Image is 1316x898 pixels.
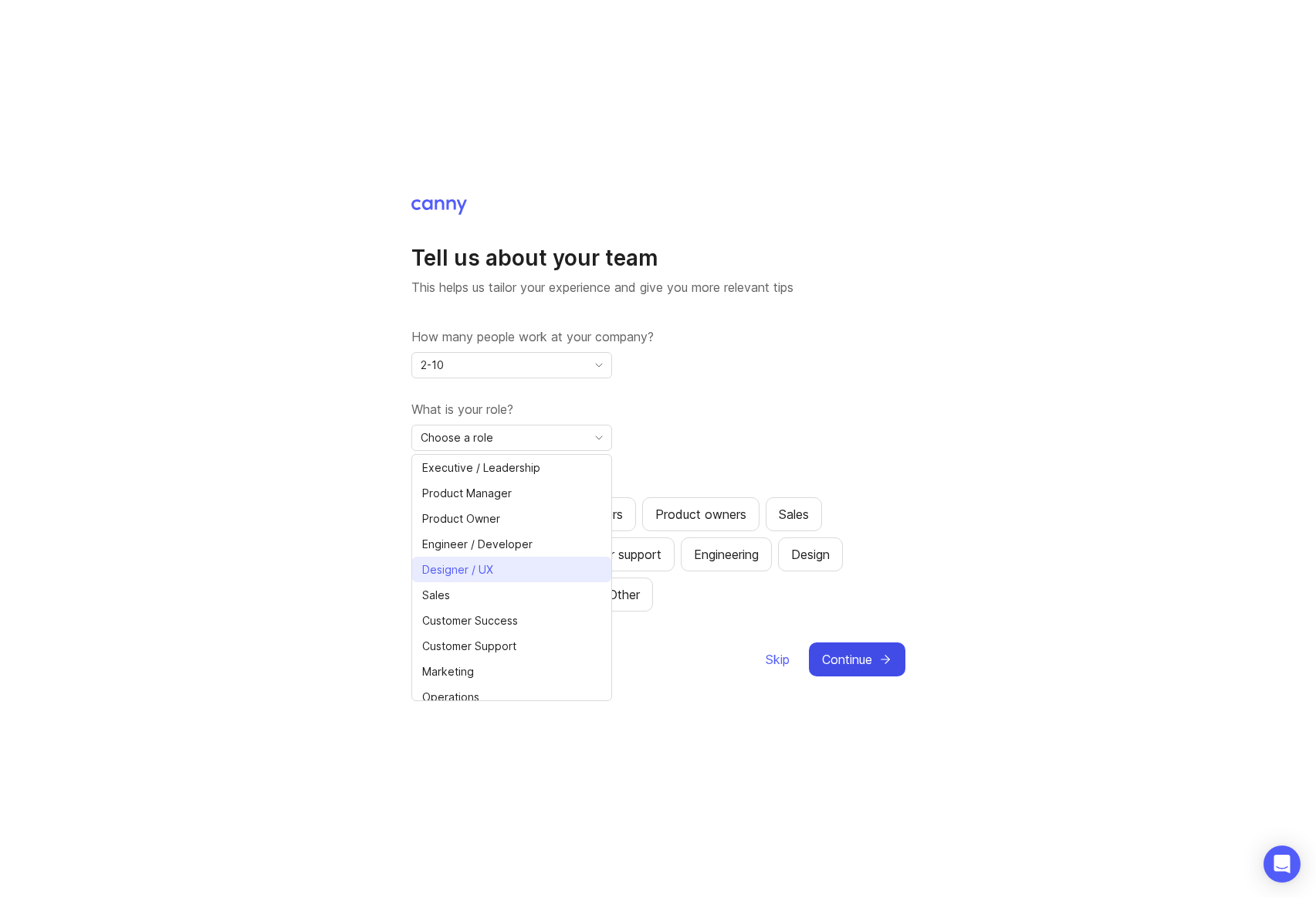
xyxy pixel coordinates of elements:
[411,473,905,491] label: Which teams will be using Canny?
[421,357,444,374] span: 2-10
[587,359,611,371] svg: toggle icon
[766,497,822,531] button: Sales
[642,497,759,531] button: Product owners
[422,612,518,629] span: Customer Success
[411,352,612,378] div: toggle menu
[422,459,540,476] span: Executive / Leadership
[411,244,905,272] h1: Tell us about your team
[655,505,746,524] div: Product owners
[779,505,809,524] div: Sales
[422,561,493,578] span: Designer / UX
[411,199,467,215] img: Canny Home
[822,650,872,669] span: Continue
[422,510,500,527] span: Product Owner
[1264,845,1301,883] div: Open Intercom Messenger
[765,642,790,676] button: Skip
[422,587,450,604] span: Sales
[411,400,905,419] label: What is your role?
[766,650,790,669] span: Skip
[422,485,512,502] span: Product Manager
[411,327,905,346] label: How many people work at your company?
[809,642,905,676] button: Continue
[411,425,612,451] div: toggle menu
[587,432,611,444] svg: toggle icon
[681,537,772,571] button: Engineering
[422,536,533,553] span: Engineer / Developer
[778,537,843,571] button: Design
[421,429,493,446] span: Choose a role
[694,545,759,564] div: Engineering
[791,545,830,564] div: Design
[411,278,905,297] p: This helps us tailor your experience and give you more relevant tips
[608,585,640,604] div: Other
[422,689,479,706] span: Operations
[422,663,474,680] span: Marketing
[422,638,516,655] span: Customer Support
[595,578,653,612] button: Other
